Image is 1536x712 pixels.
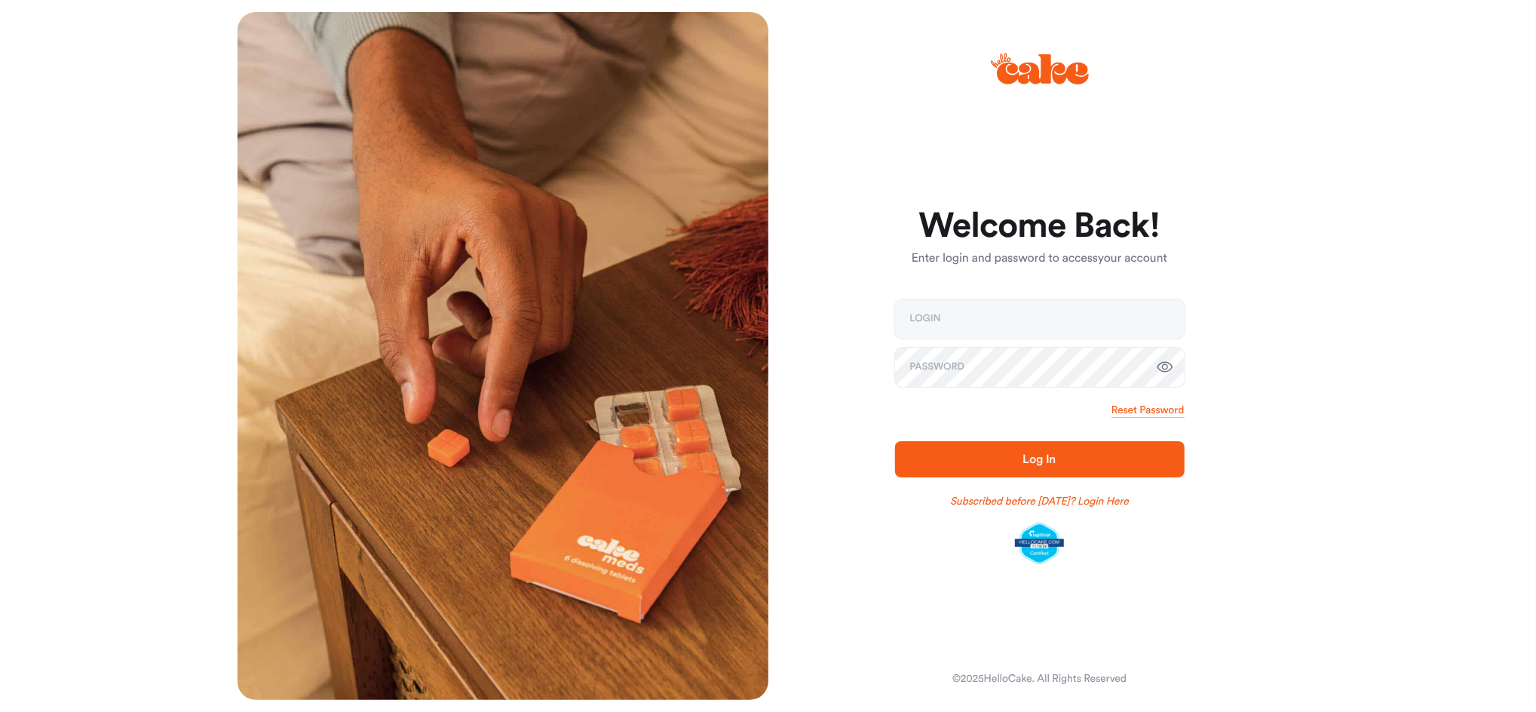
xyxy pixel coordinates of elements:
img: legit-script-certified.png [1015,523,1064,565]
p: Enter login and password to access your account [895,250,1185,268]
button: Log In [895,441,1185,477]
span: Log In [1022,453,1056,465]
h1: Welcome Back! [895,208,1185,244]
a: Reset Password [1111,403,1184,418]
div: © 2025 HelloCake. All Rights Reserved [952,671,1127,686]
a: Subscribed before [DATE]? Login Here [950,494,1129,509]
